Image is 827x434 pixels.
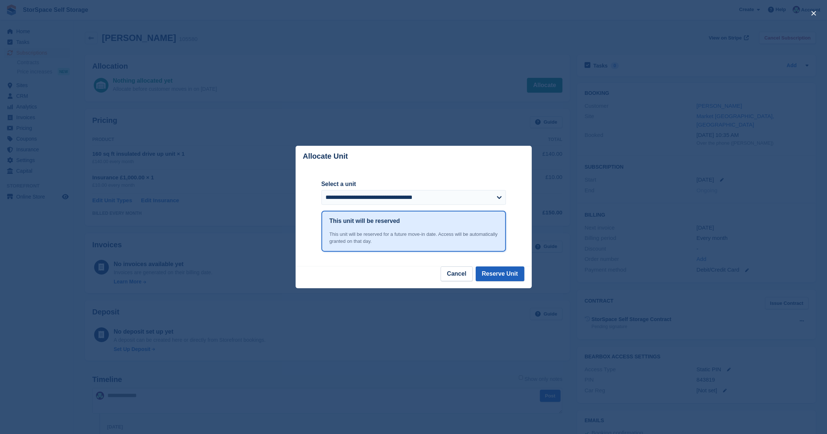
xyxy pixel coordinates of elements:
h1: This unit will be reserved [330,217,400,225]
label: Select a unit [321,180,506,189]
div: This unit will be reserved for a future move-in date. Access will be automatically granted on tha... [330,231,498,245]
button: Reserve Unit [476,266,524,281]
button: Cancel [441,266,472,281]
p: Allocate Unit [303,152,348,161]
button: close [808,7,820,19]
